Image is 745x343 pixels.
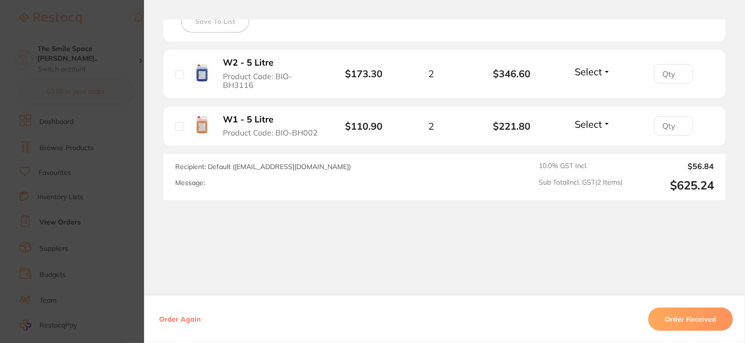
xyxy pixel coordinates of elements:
button: W2 - 5 Litre Product Code: BIO-BH3116 [220,57,322,90]
button: Save To List [181,10,249,33]
b: $110.90 [345,120,382,132]
button: Select [572,118,614,130]
span: 2 [428,68,434,79]
output: $56.84 [630,162,714,171]
button: Select [572,66,614,78]
input: Qty [654,116,693,136]
span: Product Code: BIO-BH3116 [223,72,319,90]
button: Order Received [648,308,733,331]
span: Product Code: BIO-BH002 [223,128,318,137]
span: Select [575,66,602,78]
span: Recipient: Default ( [EMAIL_ADDRESS][DOMAIN_NAME] ) [175,162,351,171]
b: $173.30 [345,68,382,80]
button: W1 - 5 Litre Product Code: BIO-BH002 [220,114,322,138]
span: Select [575,118,602,130]
span: 10.0 % GST Incl. [539,162,622,171]
b: W2 - 5 Litre [223,58,273,68]
label: Message: [175,179,205,187]
b: $221.80 [472,120,552,132]
button: Order Again [156,315,203,324]
span: Sub Total Incl. GST ( 2 Items) [539,178,622,192]
span: 2 [428,120,434,132]
input: Qty [654,64,693,84]
b: W1 - 5 Litre [223,115,273,125]
img: W1 - 5 Litre [191,114,213,136]
output: $625.24 [630,178,714,192]
img: W2 - 5 Litre [191,62,213,84]
b: $346.60 [472,68,552,79]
